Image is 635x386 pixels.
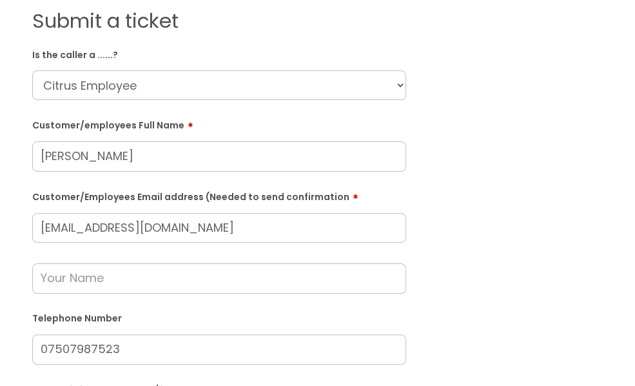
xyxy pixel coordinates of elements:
[32,187,406,203] label: Customer/Employees Email address (Needed to send confirmation
[32,263,406,293] input: Your Name
[32,9,406,33] h1: Submit a ticket
[32,310,406,324] label: Telephone Number
[32,213,406,243] input: Email
[32,116,406,131] label: Customer/employees Full Name
[32,47,406,61] label: Is the caller a ......?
